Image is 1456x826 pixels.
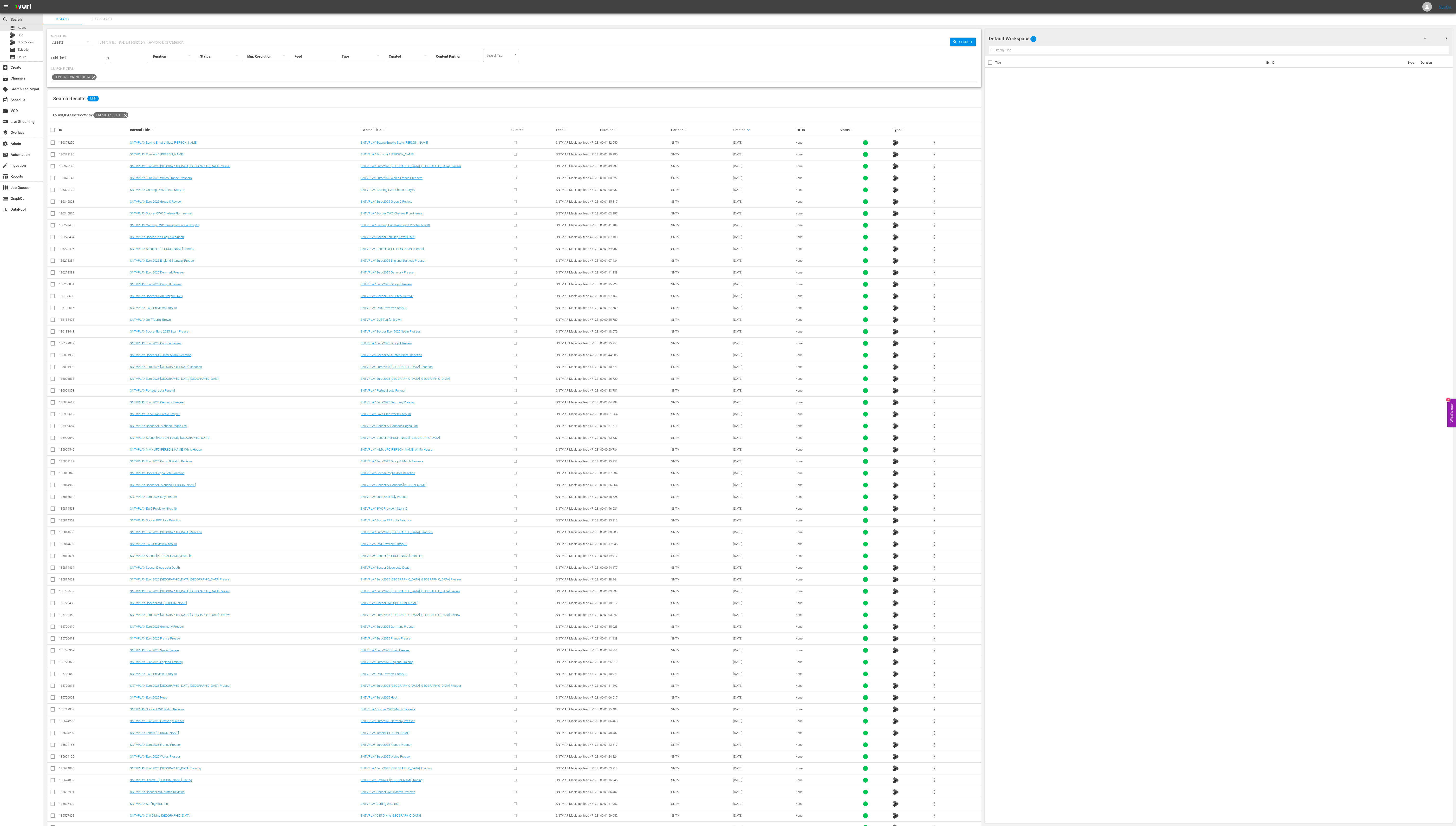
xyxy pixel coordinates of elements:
a: SNTVPLAY Boxing Empire State [PERSON_NAME] [130,141,197,144]
span: more_vert [931,671,937,677]
a: SNTVPLAY Soccer CWC [PERSON_NAME] [361,601,417,605]
a: SNTVPLAY Euro 2025 Germany Presser [361,625,415,628]
span: more_vert [931,588,937,594]
a: SNTVPLAY Soccer CWC [PERSON_NAME] [130,601,187,605]
button: more_vert [928,656,940,668]
button: more_vert [928,267,940,278]
button: more_vert [928,597,940,609]
button: more_vert [928,137,940,148]
a: SNTVPLAY Soccer Di [PERSON_NAME] Central [361,247,424,251]
img: TV Bits [893,706,899,712]
a: SNTVPLAY Soccer MLS Inter Miami Reaction [361,353,422,357]
a: SNTVPLAY Formula 1 [PERSON_NAME] [361,153,414,156]
span: more_vert [931,553,937,559]
a: SNTVPLAY Euro 2025 Group C Review [361,200,412,203]
img: TV Bits [893,459,899,464]
button: more_vert [928,751,940,762]
a: SNTVPLAY Euro 2025 Germany Presser [130,719,184,723]
a: SNTVPLAY Soccer CWC Match Reviews [361,707,415,711]
img: TV Bits [893,376,899,382]
img: TV Bits [893,777,899,783]
span: more_vert [931,683,937,689]
span: more_vert [931,400,937,405]
a: SNTVPLAY Euro 2025 Wales Presser [130,755,180,758]
a: SNTVPLAY Euro 2025 [GEOGRAPHIC_DATA] Training [130,766,201,770]
img: TV Bits [893,683,899,689]
span: more_vert [931,152,937,157]
img: TV Bits [893,364,899,370]
img: TV Bits [893,600,899,606]
button: more_vert [928,763,940,774]
div: 9 [1446,398,1450,402]
button: more_vert [928,668,940,680]
img: TV Bits [893,152,899,157]
button: more_vert [928,373,940,385]
img: ans4CAIJ8jUAAAAAAAAAAAAAAAAAAAAAAAAgQb4GAAAAAAAAAAAAAAAAAAAAAAAAJMjXAAAAAAAAAAAAAAAAAAAAAAAAgAT5G... [12,1,35,13]
span: more_vert [931,777,937,783]
button: more_vert [928,314,940,326]
img: TV Bits [893,340,899,346]
a: SNTVPLAY Euro 2025 Germany Presser [361,400,415,404]
a: SNTVPLAY Tennis [PERSON_NAME] [361,731,409,735]
a: SNTVPLAY Golf Tearful Brown [130,318,171,321]
a: SNTVPLAY Euro 2025 Denmark Presser [361,271,415,274]
span: more_vert [931,376,937,382]
span: more_vert [931,435,937,441]
span: more_vert [931,624,937,630]
span: more_vert [931,600,937,606]
a: SNTVPLAY Euro 2025 Spain Presser [130,648,179,652]
a: SNTVPLAY Euro 2025 England Stanway Presser [361,259,425,262]
img: TV Bits [893,529,899,535]
a: SNTVPLAY Euro 2025 [GEOGRAPHIC_DATA] Reaction [130,530,202,534]
a: SNTVPLAY Euro 2025 France Presser [361,743,411,746]
span: more_vert [931,706,937,712]
span: more_vert [931,423,937,429]
button: more_vert [928,692,940,703]
a: SNTVPLAY Euro 2025 [GEOGRAPHIC_DATA] [GEOGRAPHIC_DATA] Review [361,613,460,617]
img: TV Bits [893,317,899,323]
button: more_vert [928,704,940,715]
button: Open [513,52,518,57]
span: more_vert [931,234,937,240]
a: SNTVPLAY Euro 2025 [GEOGRAPHIC_DATA] [GEOGRAPHIC_DATA] [130,377,219,380]
a: SNTVPLAY Soccer Diogo Jota Death [130,566,180,569]
button: more_vert [928,385,940,396]
a: SNTVPLAY Soccer Ten Hag Leverkusen [130,235,184,239]
a: SNTVPLAY Soccer CWC Match Reviews [130,790,185,794]
span: Admin [2,141,8,147]
button: more_vert [928,550,940,562]
a: SNTVPLAY Soccer [PERSON_NAME] Jota File [361,554,422,558]
a: SNTVPLAY Euro 2025 Germany Presser [130,400,184,404]
span: more_vert [931,246,937,252]
span: GraphQL [2,196,8,201]
a: SNTVPLAY Euro 2025 [GEOGRAPHIC_DATA] [GEOGRAPHIC_DATA] Presser [130,684,230,687]
span: more_vert [931,293,937,299]
span: more_vert [931,329,937,334]
img: TV Bits [893,270,899,275]
img: TV Bits [893,175,899,181]
button: more_vert [928,715,940,727]
a: SNTVPLAY Soccer Pogba Jota Reaction [130,471,184,475]
button: more_vert [928,503,940,514]
span: Bulk Search [85,17,117,22]
button: Search [950,38,976,46]
a: SNTVPLAY EWC Preview4 Story10 [130,507,177,510]
span: more_vert [931,222,937,228]
span: more_vert [931,340,937,346]
a: SNTVPLAY MMA UFC [PERSON_NAME] White House [130,448,202,451]
span: Job Queues [2,185,8,191]
a: SNTVPLAY Euro 2025 Italy Presser [130,495,177,499]
a: SNTVPLAY Soccer AS Monaco [PERSON_NAME] [361,483,426,487]
a: SNTVPLAY Soccer MLS Inter Miami Reaction [130,353,191,357]
img: TV Bits [893,612,899,618]
button: more_vert [928,491,940,503]
img: TV Bits [893,163,899,169]
span: more_vert [931,211,937,216]
a: SNTVPLAY Euro 2025 [GEOGRAPHIC_DATA] [GEOGRAPHIC_DATA] Presser [361,164,461,168]
a: SNTVPLAY Soccer FIFAX Story10 CWC [361,294,413,298]
img: TV Bits [893,388,899,393]
button: more_vert [928,467,940,479]
img: TV Bits [893,423,899,429]
button: more_vert [928,786,940,798]
a: SNTVPLAY Euro 2025 [GEOGRAPHIC_DATA] [GEOGRAPHIC_DATA] Presser [130,164,230,168]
